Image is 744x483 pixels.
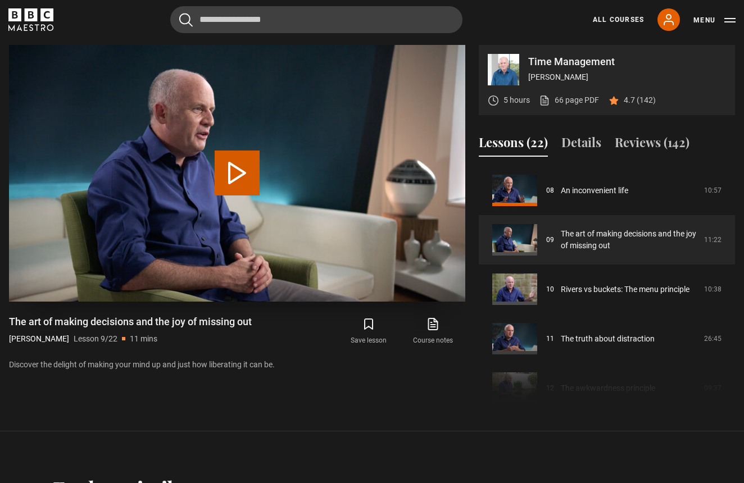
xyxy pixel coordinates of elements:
[401,315,465,348] a: Course notes
[170,6,462,33] input: Search
[215,151,260,195] button: Play Lesson The art of making decisions and the joy of missing out
[130,333,157,345] p: 11 mins
[539,94,599,106] a: 66 page PDF
[8,8,53,31] svg: BBC Maestro
[615,133,689,157] button: Reviews (142)
[9,333,69,345] p: [PERSON_NAME]
[693,15,736,26] button: Toggle navigation
[593,15,644,25] a: All Courses
[503,94,530,106] p: 5 hours
[528,57,726,67] p: Time Management
[179,13,193,27] button: Submit the search query
[9,315,252,329] h1: The art of making decisions and the joy of missing out
[561,133,601,157] button: Details
[9,359,465,371] p: Discover the delight of making your mind up and just how liberating it can be.
[561,284,689,295] a: Rivers vs buckets: The menu principle
[479,133,548,157] button: Lessons (22)
[74,333,117,345] p: Lesson 9/22
[561,228,697,252] a: The art of making decisions and the joy of missing out
[561,185,628,197] a: An inconvenient life
[561,333,655,345] a: The truth about distraction
[337,315,401,348] button: Save lesson
[528,71,726,83] p: [PERSON_NAME]
[9,45,465,302] video-js: Video Player
[624,94,656,106] p: 4.7 (142)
